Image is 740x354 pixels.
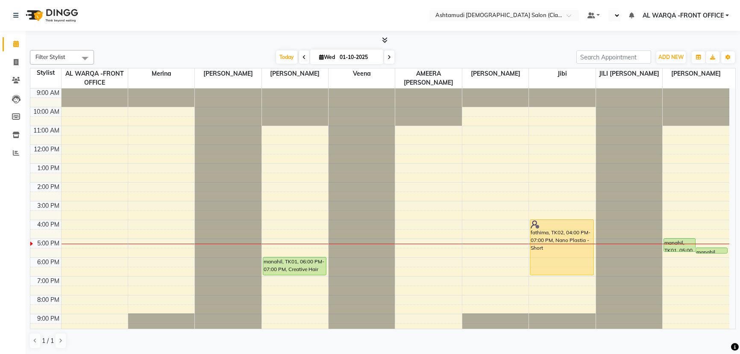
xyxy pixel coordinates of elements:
div: 7:00 PM [35,277,61,286]
span: AL WARQA -FRONT OFFICE [62,68,128,88]
span: Today [276,50,297,64]
img: logo [22,3,80,27]
div: 9:00 PM [35,314,61,323]
span: ADD NEW [658,54,684,60]
span: Veena [329,68,395,79]
span: [PERSON_NAME] [663,68,729,79]
div: manahil, TK01, 06:00 PM-07:00 PM, Creative Hair Cut [263,257,326,275]
div: 11:00 AM [32,126,61,135]
span: JILI [PERSON_NAME] [596,68,662,79]
div: 6:00 PM [35,258,61,267]
button: ADD NEW [656,51,686,63]
span: [PERSON_NAME] [195,68,261,79]
input: 2025-10-01 [337,51,380,64]
div: 10:00 AM [32,107,61,116]
span: [PERSON_NAME] [462,68,529,79]
span: Wed [317,54,337,60]
span: AMEERA [PERSON_NAME] [395,68,461,88]
span: Merina [128,68,194,79]
div: 4:00 PM [35,220,61,229]
div: 1:00 PM [35,164,61,173]
div: 2:00 PM [35,183,61,192]
span: [PERSON_NAME] [262,68,328,79]
span: AL WARQA -FRONT OFFICE [643,11,724,20]
input: Search Appointment [576,50,651,64]
div: 9:00 AM [35,88,61,97]
div: 8:00 PM [35,295,61,304]
div: manahil, TK01, 05:00 PM-05:45 PM, Premium Moroccan Bath - Steam + Soap application + Rinsing + Sc... [664,239,695,251]
div: fathima, TK02, 04:00 PM-07:00 PM, Nano Plastia - Short [530,220,593,275]
div: 3:00 PM [35,201,61,210]
div: 5:00 PM [35,239,61,248]
span: Jibi [529,68,595,79]
span: 1 / 1 [42,336,54,345]
div: 12:00 PM [32,145,61,154]
span: Filter Stylist [35,53,65,60]
div: manahil, TK01, 05:30 PM-05:50 PM, Eyebrow Threading [696,248,727,253]
div: Stylist [30,68,61,77]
